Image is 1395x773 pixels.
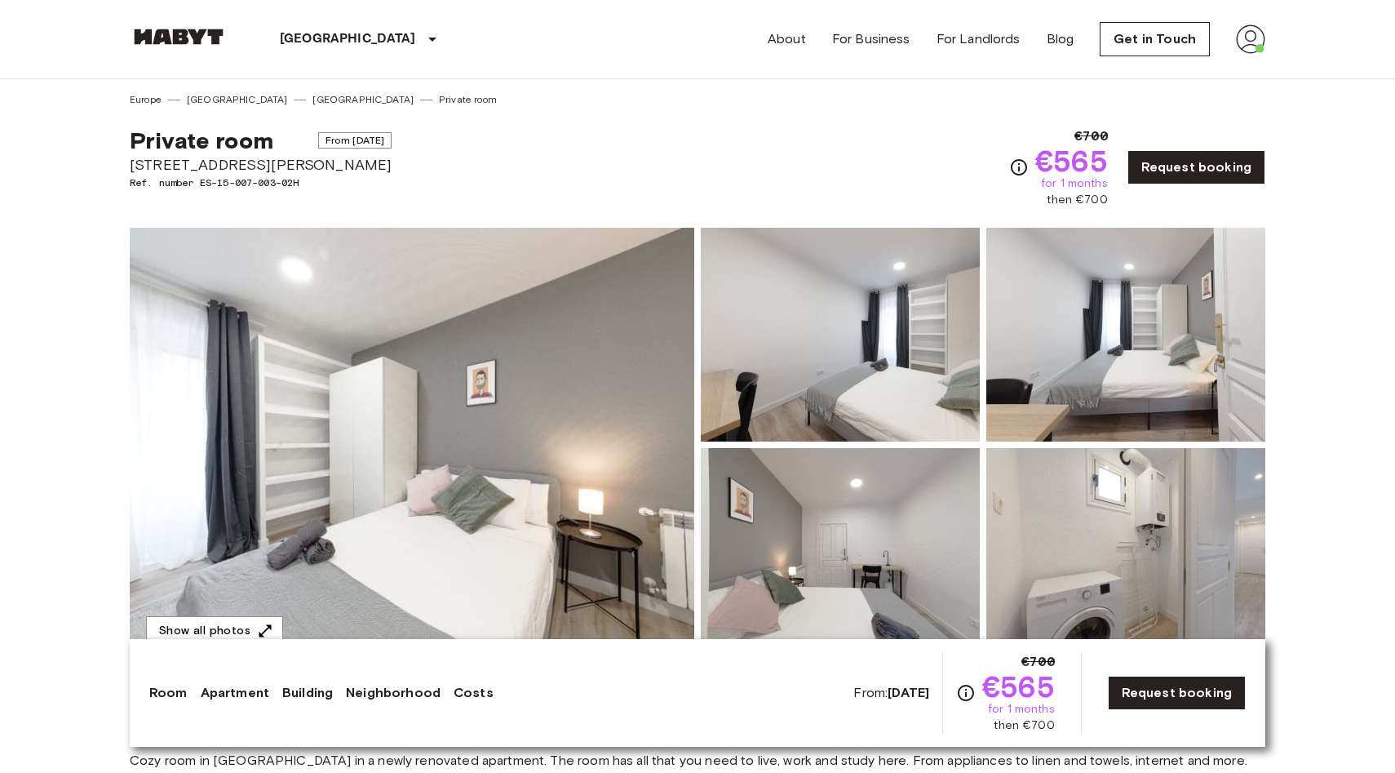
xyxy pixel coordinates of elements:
span: then €700 [1047,192,1107,208]
button: Show all photos [146,616,283,646]
span: Private room [130,127,273,154]
span: for 1 months [988,701,1055,717]
a: Costs [454,683,494,703]
span: €700 [1074,127,1108,146]
a: Room [149,683,188,703]
svg: Check cost overview for full price breakdown. Please note that discounts apply to new joiners onl... [1009,158,1029,177]
img: Marketing picture of unit ES-15-007-003-02H [130,228,694,662]
a: Request booking [1127,150,1265,184]
img: Picture of unit ES-15-007-003-02H [986,448,1265,662]
span: for 1 months [1041,175,1108,192]
span: Ref. number ES-15-007-003-02H [130,175,392,190]
span: €700 [1021,652,1055,672]
a: Europe [130,92,162,107]
svg: Check cost overview for full price breakdown. Please note that discounts apply to new joiners onl... [956,683,976,703]
a: Blog [1047,29,1074,49]
span: From [DATE] [318,132,392,149]
a: Private room [439,92,497,107]
span: Cozy room in [GEOGRAPHIC_DATA] in a newly renovated apartment. The room has all that you need to ... [130,752,1265,770]
img: Habyt [130,29,228,45]
img: Picture of unit ES-15-007-003-02H [986,228,1265,442]
a: Apartment [201,683,269,703]
span: From: [853,684,929,702]
span: €565 [1035,146,1108,175]
a: For Business [832,29,910,49]
a: [GEOGRAPHIC_DATA] [312,92,414,107]
span: [STREET_ADDRESS][PERSON_NAME] [130,154,392,175]
a: Neighborhood [346,683,441,703]
img: avatar [1236,24,1265,54]
a: Building [282,683,333,703]
img: Picture of unit ES-15-007-003-02H [701,228,980,442]
a: For Landlords [937,29,1021,49]
p: [GEOGRAPHIC_DATA] [280,29,416,49]
a: Get in Touch [1100,22,1210,56]
img: Picture of unit ES-15-007-003-02H [701,448,980,662]
a: [GEOGRAPHIC_DATA] [187,92,288,107]
a: Request booking [1108,676,1246,710]
span: €565 [982,672,1055,701]
span: then €700 [994,717,1054,734]
a: About [768,29,806,49]
b: [DATE] [888,685,929,700]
